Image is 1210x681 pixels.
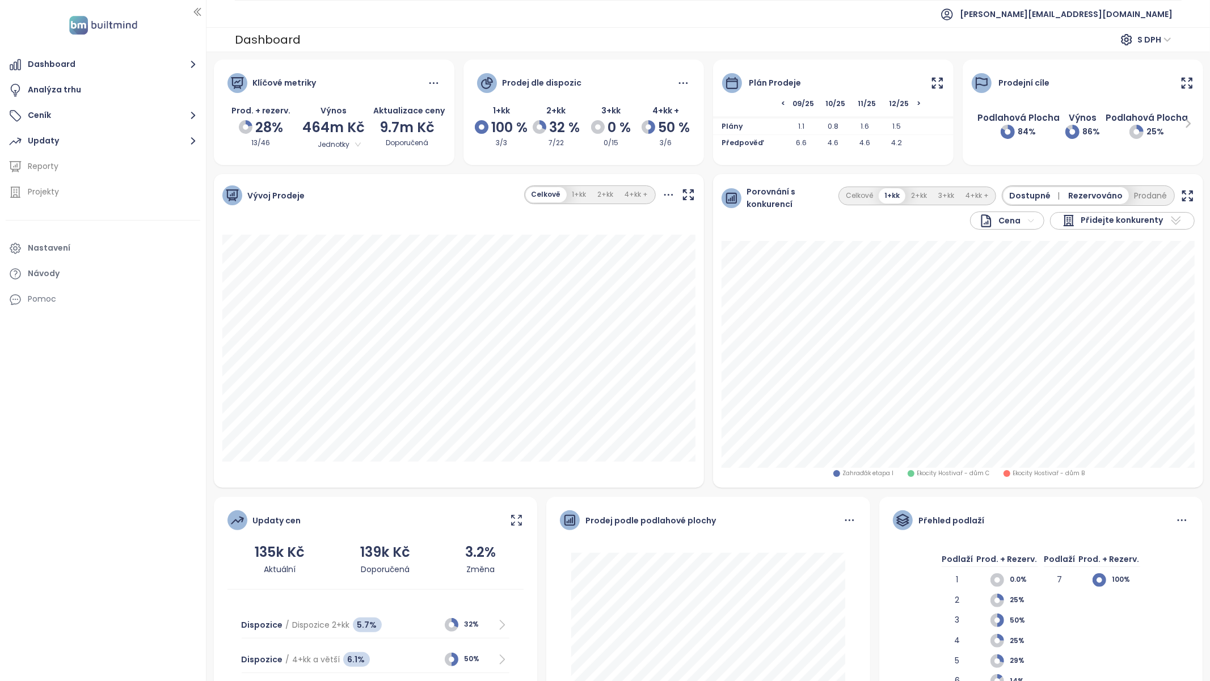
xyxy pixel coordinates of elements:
[960,1,1173,28] span: [PERSON_NAME][EMAIL_ADDRESS][DOMAIN_NAME]
[1009,189,1064,202] span: Dostupné
[6,181,200,204] a: Projekty
[6,237,200,260] a: Nastavení
[286,653,290,666] span: /
[28,241,70,255] div: Nastavení
[1081,214,1163,227] span: Přidejte konkurenty
[6,79,200,101] a: Analýza trhu
[960,188,994,204] button: 4+kk +
[905,188,933,204] button: 2+kk
[255,117,283,138] span: 28%
[491,117,528,138] span: 100 %
[567,187,592,202] button: 1+kk
[293,619,350,631] span: Dispozice 2+kk
[601,105,621,116] span: 3+kk
[477,138,526,149] div: 3/3
[722,99,786,114] span: <
[6,53,200,76] button: Dashboard
[227,138,295,149] div: 13/46
[6,104,200,127] button: Ceník
[6,288,200,311] div: Pomoc
[608,117,631,138] span: 0 %
[526,187,567,202] button: Celkově
[942,553,973,573] div: Podlaží
[843,469,894,478] span: Zahraďák etapa I
[300,104,368,117] div: Výnos
[942,594,973,614] div: 2
[722,138,786,150] span: Předpověď
[853,99,881,114] span: 11/25
[1069,111,1097,125] div: Výnos
[28,134,59,148] div: Updaty
[790,99,817,114] span: 09/25
[1018,125,1036,138] span: 84 %
[1078,553,1140,573] div: Prod. + Rezerv.
[1010,595,1038,606] span: 25%
[918,514,984,527] div: Přehled podlaží
[1112,574,1140,585] span: 100%
[28,292,56,306] div: Pomoc
[1106,111,1188,125] div: Podlahová plocha
[1137,31,1171,48] span: S DPH
[585,514,716,527] div: Prodej podle podlahové plochy
[549,117,580,138] span: 32 %
[465,542,496,563] div: 3.2%
[235,29,301,50] div: Dashboard
[465,563,496,576] div: Změna
[248,189,305,202] span: Vývoj Prodeje
[1044,573,1075,594] div: 7
[304,138,363,151] span: Jednotky
[1013,469,1085,478] span: Ekocity Hostivař - dům B
[493,105,510,116] span: 1+kk
[302,118,365,137] span: 464m Kč
[242,653,283,666] span: Dispozice
[242,619,283,631] span: Dispozice
[28,159,58,174] div: Reporty
[786,121,817,132] span: 1.1
[1058,190,1060,201] span: |
[979,214,1021,228] div: Cena
[532,138,581,149] div: 7/22
[933,188,960,204] button: 3+kk
[6,263,200,285] a: Návody
[255,563,305,576] div: Aktuální
[977,111,1060,125] div: Podlahová plocha
[881,138,913,150] span: 4.2
[917,99,945,114] span: >
[373,138,441,149] div: Doporučená
[28,267,60,281] div: Návody
[1010,636,1038,646] span: 25%
[464,619,487,630] span: 32%
[976,553,1038,573] div: Prod. + Rezerv.
[817,121,849,132] span: 0.8
[373,104,441,117] div: Aktualizace ceny
[786,138,817,150] span: 6.6
[881,121,913,132] span: 1.5
[1146,125,1164,138] span: 25 %
[998,77,1049,89] div: Prodejní cíle
[360,542,410,563] div: 139k Kč
[231,105,290,116] span: Prod. + rezerv.
[641,138,690,149] div: 3/6
[821,99,849,114] span: 10/25
[28,83,81,97] div: Analýza trhu
[286,619,290,631] span: /
[1044,553,1075,573] div: Podlaží
[840,188,879,204] button: Celkově
[917,469,990,478] span: Ekocity Hostivař - dům C
[360,563,410,576] div: Doporučená
[255,542,305,563] div: 135k Kč
[380,118,435,137] span: 9.7m Kč
[849,138,881,150] span: 4.6
[587,138,636,149] div: 0/15
[1129,187,1173,204] button: Prodané
[1010,574,1038,585] span: 0.0%
[1010,655,1038,666] span: 29%
[747,185,803,210] span: Porovnání s konkurencí
[817,138,849,150] span: 4.6
[658,117,690,138] span: 50 %
[1082,125,1100,138] span: 86 %
[849,121,881,132] span: 1.6
[253,514,301,527] div: Updaty cen
[879,188,905,204] button: 1+kk
[293,653,340,666] span: 4+kk a větší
